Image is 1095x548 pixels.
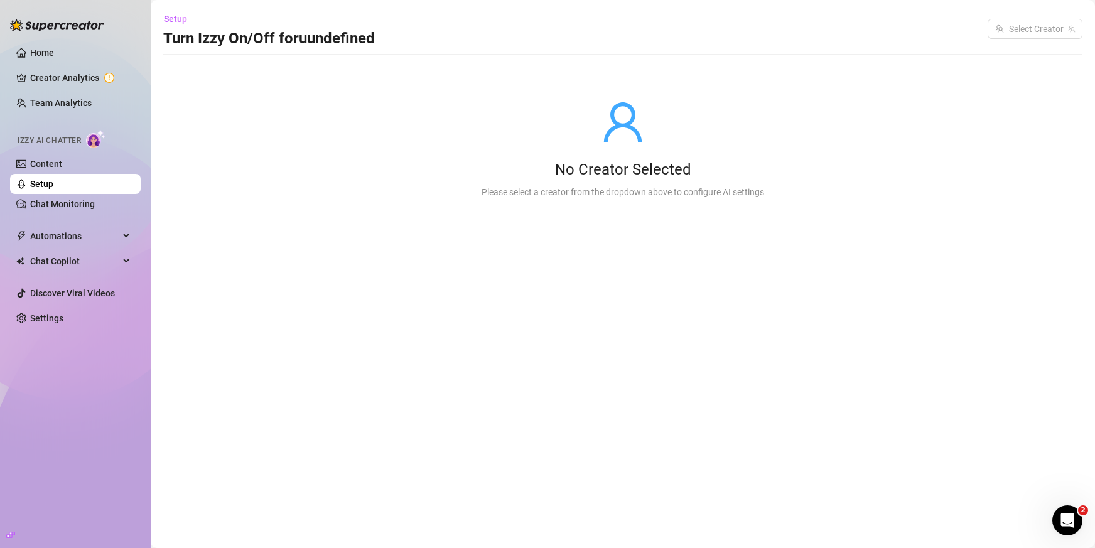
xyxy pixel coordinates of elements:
div: Please select a creator from the dropdown above to configure AI settings [482,185,764,199]
img: Chat Copilot [16,257,24,266]
a: Content [30,159,62,169]
span: Izzy AI Chatter [18,135,81,147]
span: team [1068,25,1076,33]
a: Home [30,48,54,58]
span: build [6,530,15,539]
a: Team Analytics [30,98,92,108]
h3: Turn Izzy On/Off for uundefined [163,29,375,49]
button: Setup [163,9,197,29]
a: Settings [30,313,63,323]
img: logo-BBDzfeDw.svg [10,19,104,31]
span: user [600,100,645,145]
span: Automations [30,226,119,246]
iframe: Intercom live chat [1052,505,1082,535]
a: Creator Analytics exclamation-circle [30,68,131,88]
a: Chat Monitoring [30,199,95,209]
span: Setup [164,14,187,24]
div: No Creator Selected [482,160,764,180]
a: Setup [30,179,53,189]
img: AI Chatter [86,130,105,148]
span: Chat Copilot [30,251,119,271]
span: 2 [1078,505,1088,515]
span: thunderbolt [16,231,26,241]
a: Discover Viral Videos [30,288,115,298]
